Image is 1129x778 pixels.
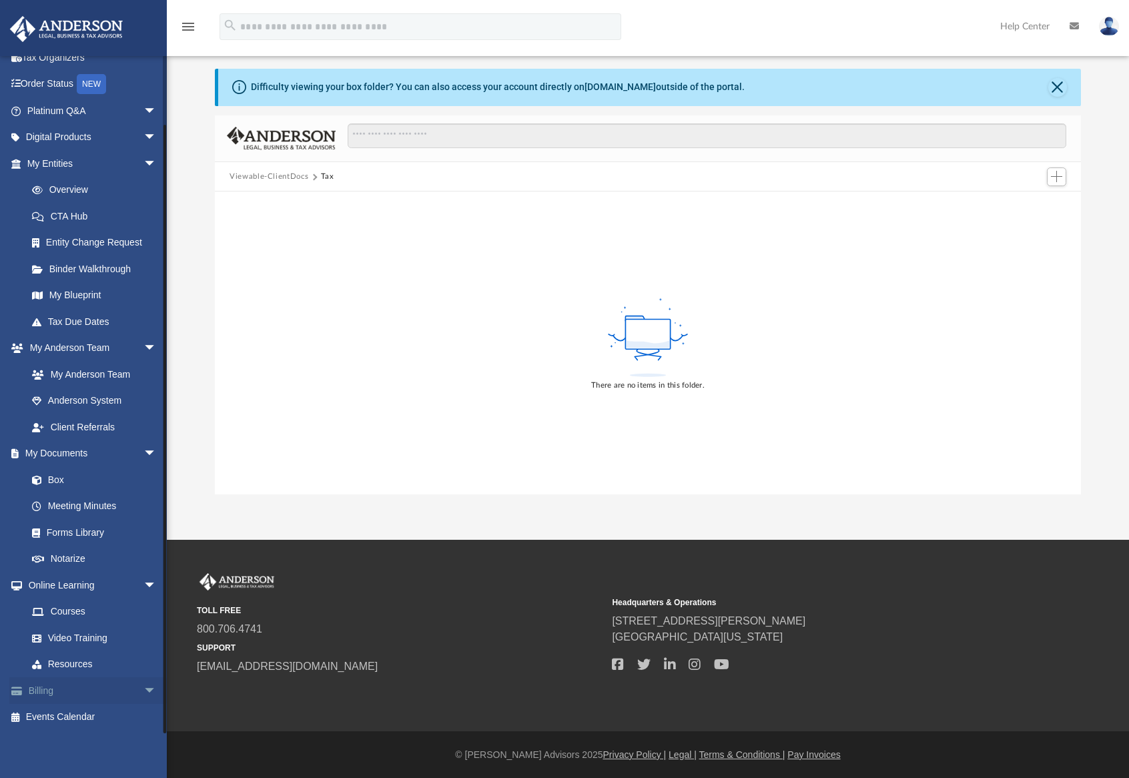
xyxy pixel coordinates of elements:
a: Forms Library [19,519,163,546]
a: Box [19,466,163,493]
a: Terms & Conditions | [699,749,785,760]
a: Legal | [669,749,697,760]
a: [GEOGRAPHIC_DATA][US_STATE] [612,631,783,643]
button: Viewable-ClientDocs [230,171,308,183]
a: Anderson System [19,388,170,414]
a: Order StatusNEW [9,71,177,98]
a: 800.706.4741 [197,623,262,635]
div: NEW [77,74,106,94]
span: arrow_drop_down [143,97,170,125]
a: [STREET_ADDRESS][PERSON_NAME] [612,615,805,627]
a: Courses [19,599,170,625]
a: Tax Organizers [9,44,177,71]
a: [DOMAIN_NAME] [585,81,656,92]
a: CTA Hub [19,203,177,230]
i: menu [180,19,196,35]
a: Video Training [19,625,163,651]
a: [EMAIL_ADDRESS][DOMAIN_NAME] [197,661,378,672]
span: arrow_drop_down [143,677,170,705]
a: Billingarrow_drop_down [9,677,177,704]
div: Difficulty viewing your box folder? You can also access your account directly on outside of the p... [251,80,745,94]
a: Tax Due Dates [19,308,177,335]
img: Anderson Advisors Platinum Portal [197,573,277,591]
a: Notarize [19,546,170,572]
a: My Anderson Teamarrow_drop_down [9,335,170,362]
a: My Documentsarrow_drop_down [9,440,170,467]
a: Entity Change Request [19,230,177,256]
button: Add [1047,167,1067,186]
a: menu [180,25,196,35]
span: arrow_drop_down [143,335,170,362]
a: Resources [19,651,170,678]
span: arrow_drop_down [143,124,170,151]
span: arrow_drop_down [143,572,170,599]
i: search [223,18,238,33]
a: Privacy Policy | [603,749,667,760]
img: Anderson Advisors Platinum Portal [6,16,127,42]
span: arrow_drop_down [143,150,170,177]
a: My Anderson Team [19,361,163,388]
a: Meeting Minutes [19,493,170,520]
a: Online Learningarrow_drop_down [9,572,170,599]
span: arrow_drop_down [143,440,170,468]
small: TOLL FREE [197,605,603,617]
div: There are no items in this folder. [591,380,705,392]
a: Pay Invoices [787,749,840,760]
a: Binder Walkthrough [19,256,177,282]
small: SUPPORT [197,642,603,654]
small: Headquarters & Operations [612,597,1018,609]
a: Digital Productsarrow_drop_down [9,124,177,151]
div: © [PERSON_NAME] Advisors 2025 [167,748,1129,762]
img: User Pic [1099,17,1119,36]
a: Client Referrals [19,414,170,440]
a: My Entitiesarrow_drop_down [9,150,177,177]
a: Events Calendar [9,704,177,731]
button: Tax [321,171,334,183]
button: Close [1048,78,1067,97]
a: Overview [19,177,177,204]
a: Platinum Q&Aarrow_drop_down [9,97,177,124]
a: My Blueprint [19,282,170,309]
input: Search files and folders [348,123,1066,149]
